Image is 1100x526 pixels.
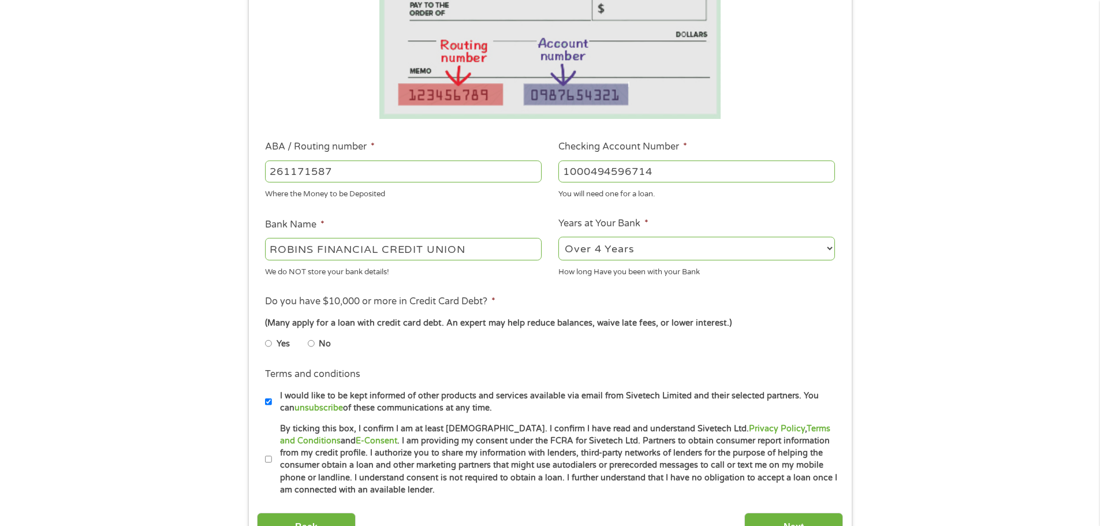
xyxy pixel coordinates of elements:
div: You will need one for a loan. [558,185,835,200]
label: By ticking this box, I confirm I am at least [DEMOGRAPHIC_DATA]. I confirm I have read and unders... [272,423,838,497]
a: E-Consent [356,436,397,446]
label: Terms and conditions [265,368,360,380]
label: Do you have $10,000 or more in Credit Card Debt? [265,296,495,308]
label: Yes [277,338,290,350]
label: ABA / Routing number [265,141,375,153]
label: Bank Name [265,219,325,231]
div: We do NOT store your bank details! [265,262,542,278]
a: unsubscribe [294,403,343,413]
label: I would like to be kept informed of other products and services available via email from Sivetech... [272,390,838,415]
div: Where the Money to be Deposited [265,185,542,200]
label: Checking Account Number [558,141,687,153]
label: Years at Your Bank [558,218,648,230]
div: How long Have you been with your Bank [558,262,835,278]
a: Terms and Conditions [280,424,830,446]
input: 345634636 [558,161,835,182]
div: (Many apply for a loan with credit card debt. An expert may help reduce balances, waive late fees... [265,317,834,330]
input: 263177916 [265,161,542,182]
a: Privacy Policy [749,424,805,434]
label: No [319,338,331,350]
